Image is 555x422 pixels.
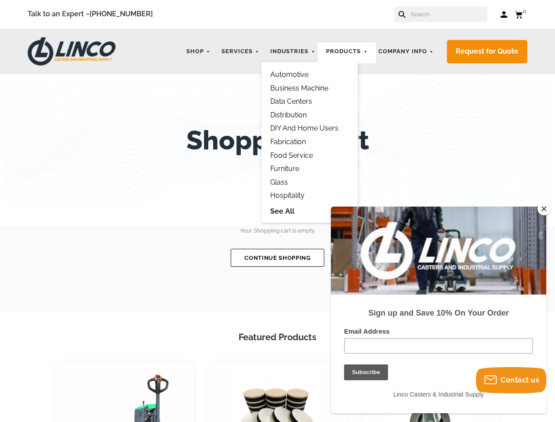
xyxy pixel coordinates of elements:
img: LINCO CASTERS & INDUSTRIAL SUPPLY [28,37,116,65]
a: Distribution [270,111,307,119]
a: Data Centers [270,97,312,105]
a: DIY and Home Users [270,124,338,132]
button: Close [537,202,551,215]
a: Products [322,43,372,60]
a: 0 [515,9,527,20]
a: Industries [266,43,320,60]
a: [PHONE_NUMBER] [90,10,153,18]
a: Hospitality [270,191,305,200]
h2: Featured Products [55,331,501,344]
a: Services [217,43,264,60]
p: Your Shopping cart is empty. [26,226,529,236]
a: Company Info [374,43,438,60]
label: Email Address [13,121,202,131]
a: Glass [270,178,288,186]
a: Continue Shopping [231,249,324,267]
span: Contact us [501,376,539,384]
a: Fabrication [270,138,306,146]
button: Contact us [476,367,546,393]
a: Furniture [270,164,299,173]
a: Request for Quote [447,40,527,63]
span: Talk to an Expert – [28,8,153,20]
a: Business Machine [270,84,328,92]
input: Subscribe [13,158,57,174]
a: See All [270,206,349,216]
input: Search [410,7,487,22]
span: 0 [523,8,526,15]
a: Automotive [270,70,308,79]
span: Linco Casters & Industrial Supply [62,184,153,191]
h1: Shopping Cart [186,125,369,156]
a: Log in [501,10,508,19]
button: Subscribe [10,13,54,29]
strong: Sign up and Save 10% On Your Order [37,102,178,111]
a: Food Service [270,151,313,160]
a: Shop [182,43,215,60]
